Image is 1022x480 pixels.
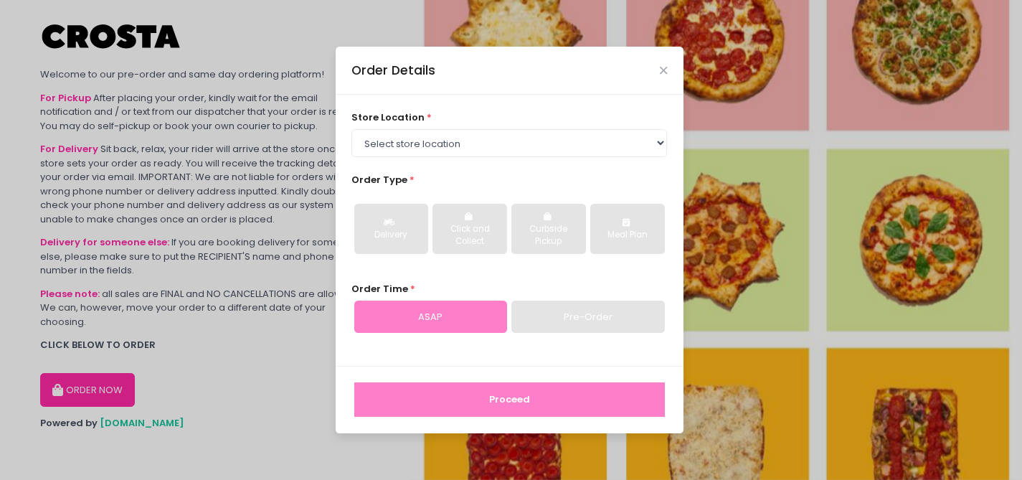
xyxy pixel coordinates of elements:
[354,382,665,417] button: Proceed
[521,223,575,248] div: Curbside Pickup
[600,229,654,242] div: Meal Plan
[351,110,425,124] span: store location
[351,282,408,296] span: Order Time
[351,61,435,80] div: Order Details
[432,204,506,254] button: Click and Collect
[354,204,428,254] button: Delivery
[443,223,496,248] div: Click and Collect
[351,173,407,187] span: Order Type
[660,67,667,74] button: Close
[590,204,664,254] button: Meal Plan
[511,204,585,254] button: Curbside Pickup
[364,229,418,242] div: Delivery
